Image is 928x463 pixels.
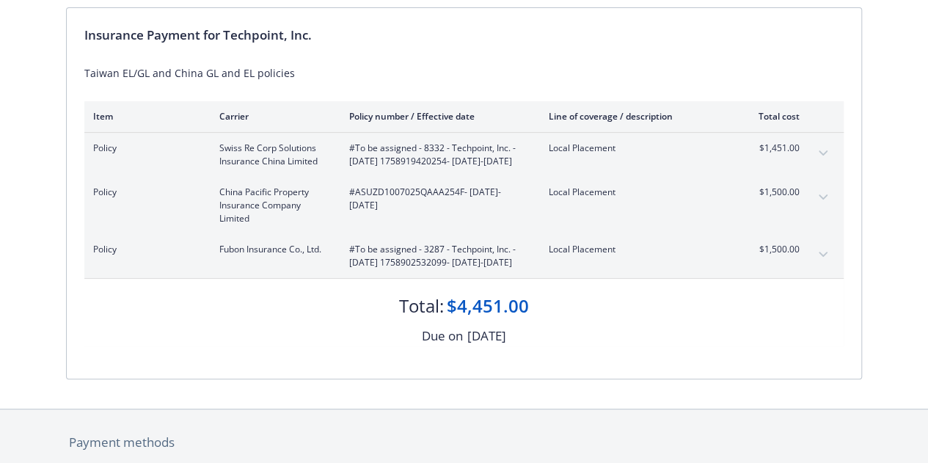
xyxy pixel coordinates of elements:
[93,142,196,155] span: Policy
[549,186,721,199] span: Local Placement
[219,142,326,168] span: Swiss Re Corp Solutions Insurance China Limited
[219,110,326,123] div: Carrier
[93,243,196,256] span: Policy
[811,142,835,165] button: expand content
[84,234,844,278] div: PolicyFubon Insurance Co., Ltd.#To be assigned - 3287 - Techpoint, Inc. - [DATE] 1758902532099- [...
[219,243,326,256] span: Fubon Insurance Co., Ltd.
[447,294,529,318] div: $4,451.00
[84,65,844,81] div: Taiwan EL/GL and China GL and EL policies
[349,142,525,168] span: #To be assigned - 8332 - Techpoint, Inc. - [DATE] 1758919420254 - [DATE]-[DATE]
[399,294,444,318] div: Total:
[549,142,721,155] span: Local Placement
[349,110,525,123] div: Policy number / Effective date
[219,186,326,225] span: China Pacific Property Insurance Company Limited
[745,186,800,199] span: $1,500.00
[467,327,506,346] div: [DATE]
[349,243,525,269] span: #To be assigned - 3287 - Techpoint, Inc. - [DATE] 1758902532099 - [DATE]-[DATE]
[549,110,721,123] div: Line of coverage / description
[422,327,463,346] div: Due on
[745,110,800,123] div: Total cost
[549,243,721,256] span: Local Placement
[93,110,196,123] div: Item
[811,186,835,209] button: expand content
[93,186,196,199] span: Policy
[84,133,844,177] div: PolicySwiss Re Corp Solutions Insurance China Limited#To be assigned - 8332 - Techpoint, Inc. - [...
[84,26,844,45] div: Insurance Payment for Techpoint, Inc.
[745,243,800,256] span: $1,500.00
[745,142,800,155] span: $1,451.00
[69,433,859,452] div: Payment methods
[811,243,835,266] button: expand content
[84,177,844,234] div: PolicyChina Pacific Property Insurance Company Limited#ASUZD1007025QAAA254F- [DATE]-[DATE]Local P...
[349,186,525,212] span: #ASUZD1007025QAAA254F - [DATE]-[DATE]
